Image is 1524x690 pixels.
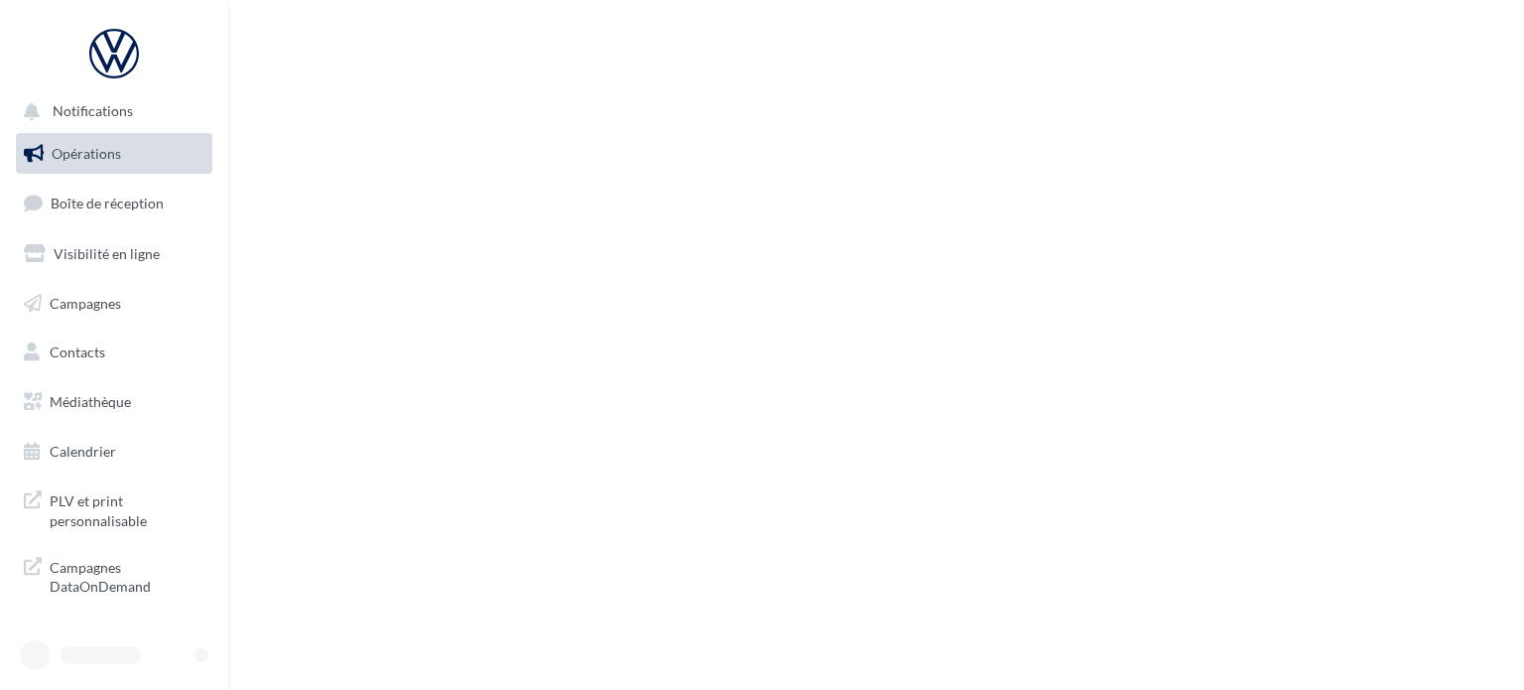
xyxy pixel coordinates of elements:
span: Campagnes DataOnDemand [50,554,204,597]
span: Visibilité en ligne [54,245,160,262]
a: Opérations [12,133,216,175]
span: Contacts [50,344,105,360]
a: Campagnes [12,283,216,325]
span: Notifications [53,103,133,120]
a: Médiathèque [12,381,216,423]
span: Boîte de réception [51,195,164,211]
span: PLV et print personnalisable [50,487,204,530]
a: PLV et print personnalisable [12,480,216,538]
a: Boîte de réception [12,182,216,224]
a: Calendrier [12,431,216,473]
span: Campagnes [50,294,121,311]
span: Médiathèque [50,393,131,410]
a: Campagnes DataOnDemand [12,546,216,605]
a: Contacts [12,332,216,373]
a: Visibilité en ligne [12,233,216,275]
span: Calendrier [50,443,116,460]
span: Opérations [52,145,121,162]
